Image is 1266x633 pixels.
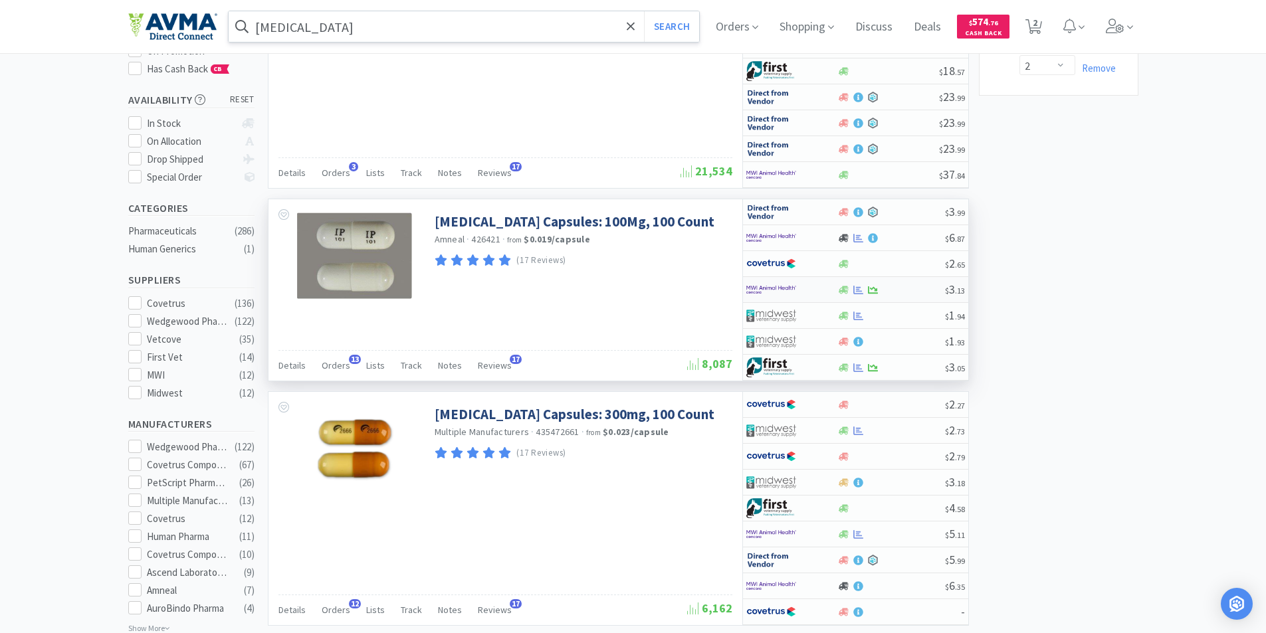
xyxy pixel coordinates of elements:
[278,604,306,616] span: Details
[955,286,965,296] span: . 13
[945,500,965,515] span: 4
[945,208,949,218] span: $
[297,213,412,299] img: 609a09e61c544f2bb041484729df9224_393934.png
[147,529,229,545] div: Human Pharma
[955,530,965,540] span: . 11
[945,452,949,462] span: $
[128,241,236,257] div: Human Generics
[955,119,965,129] span: . 99
[366,359,385,371] span: Lists
[746,446,796,466] img: 77fca1acd8b6420a9015268ca798ef17_1.png
[510,599,522,608] span: 17
[955,363,965,373] span: . 05
[955,556,965,566] span: . 99
[969,15,998,28] span: 574
[955,208,965,218] span: . 99
[939,119,943,129] span: $
[955,260,965,270] span: . 65
[945,552,965,567] span: 5
[955,145,965,155] span: . 99
[147,314,229,329] div: Wedgewood Pharmacy
[147,457,229,473] div: Covetrus Compounding Pharmacy
[147,565,229,581] div: Ascend Laboratories
[230,93,255,107] span: reset
[945,426,949,436] span: $
[147,547,229,563] div: Covetrus Compounding Pharmacies
[244,583,255,598] div: ( 7 )
[945,363,949,373] span: $
[955,93,965,103] span: . 99
[467,233,469,245] span: ·
[128,416,255,432] h5: Manufacturers
[438,167,462,179] span: Notes
[955,337,965,347] span: . 93
[147,331,229,347] div: Vetcove
[536,426,579,438] span: 435472661
[746,550,796,570] img: c67096674d5b41e1bca769e75293f8dd_19.png
[945,397,965,412] span: 2
[366,604,385,616] span: Lists
[235,296,255,312] div: ( 136 )
[401,604,422,616] span: Track
[955,478,965,488] span: . 18
[147,296,229,312] div: Covetrus
[239,511,255,527] div: ( 12 )
[211,65,225,73] span: CB
[687,356,732,371] span: 8,087
[349,599,361,608] span: 12
[516,254,566,268] p: (17 Reviews)
[147,116,235,132] div: In Stock
[278,359,306,371] span: Details
[435,233,465,245] span: Amneal
[945,230,965,245] span: 6
[366,167,385,179] span: Lists
[510,355,522,364] span: 17
[746,420,796,440] img: 4dd14cff54a648ac9e977f0c5da9bc2e_5.png
[969,19,972,27] span: $
[147,385,229,401] div: Midwest
[128,92,255,108] h5: Availability
[746,331,796,351] img: 4dd14cff54a648ac9e977f0c5da9bc2e_5.png
[939,145,943,155] span: $
[235,439,255,455] div: ( 122 )
[965,30,1002,39] span: Cash Back
[939,171,943,181] span: $
[945,401,949,410] span: $
[147,151,235,167] div: Drop Shipped
[239,349,255,365] div: ( 14 )
[746,357,796,377] img: 67d67680309e4a0bb49a5ff0391dcc42_6.png
[531,426,534,438] span: ·
[239,367,255,383] div: ( 12 )
[1221,588,1253,620] div: Open Intercom Messenger
[349,355,361,364] span: 13
[945,204,965,219] span: 3
[128,201,255,216] h5: Categories
[955,504,965,514] span: . 58
[239,529,255,545] div: ( 11 )
[687,600,732,616] span: 6,162
[435,213,714,230] a: [MEDICAL_DATA] Capsules: 100Mg, 100 Count
[244,565,255,581] div: ( 9 )
[478,604,512,616] span: Reviews
[147,367,229,383] div: MWI
[945,256,965,271] span: 2
[746,306,796,325] img: 4dd14cff54a648ac9e977f0c5da9bc2e_5.png
[239,385,255,401] div: ( 12 )
[945,282,965,297] span: 3
[945,234,949,244] span: $
[235,223,255,239] div: ( 286 )
[945,578,965,593] span: 6
[603,426,669,438] strong: $0.023 / capsule
[278,167,306,179] span: Details
[322,167,350,179] span: Orders
[147,600,229,616] div: AuroBindo Pharma
[955,234,965,244] span: . 87
[746,165,796,185] img: f6b2451649754179b5b4e0c70c3f7cb0_2.png
[147,511,229,527] div: Covetrus
[945,582,949,592] span: $
[955,401,965,410] span: . 27
[581,426,584,438] span: ·
[128,13,217,41] img: e4e33dab9f054f5782a47901c742baa9_102.png
[945,530,949,540] span: $
[239,493,255,509] div: ( 13 )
